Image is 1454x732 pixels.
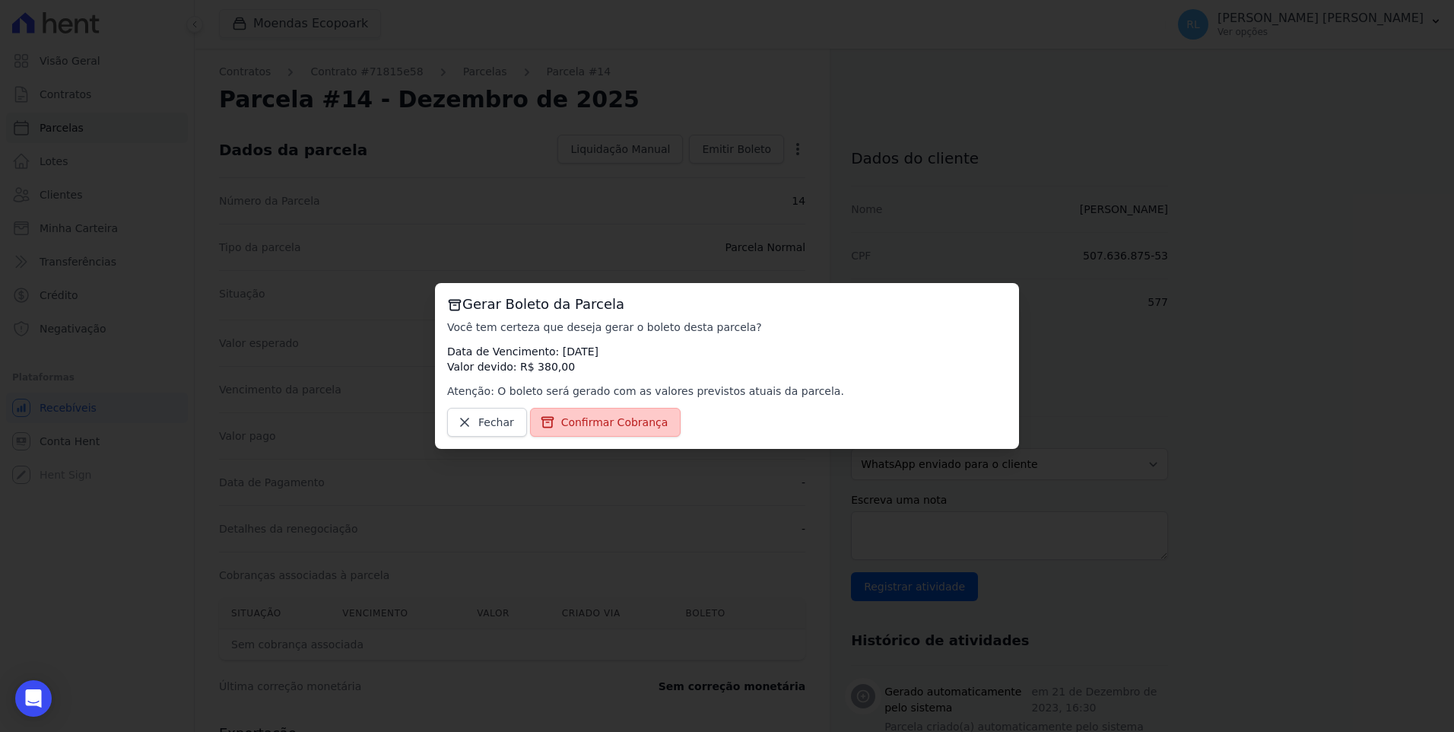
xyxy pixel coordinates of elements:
[447,344,1007,374] p: Data de Vencimento: [DATE] Valor devido: R$ 380,00
[447,320,1007,335] p: Você tem certeza que deseja gerar o boleto desta parcela?
[447,384,1007,399] p: Atenção: O boleto será gerado com as valores previstos atuais da parcela.
[478,415,514,430] span: Fechar
[447,408,527,437] a: Fechar
[447,295,1007,313] h3: Gerar Boleto da Parcela
[15,680,52,717] div: Open Intercom Messenger
[561,415,668,430] span: Confirmar Cobrança
[530,408,681,437] a: Confirmar Cobrança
